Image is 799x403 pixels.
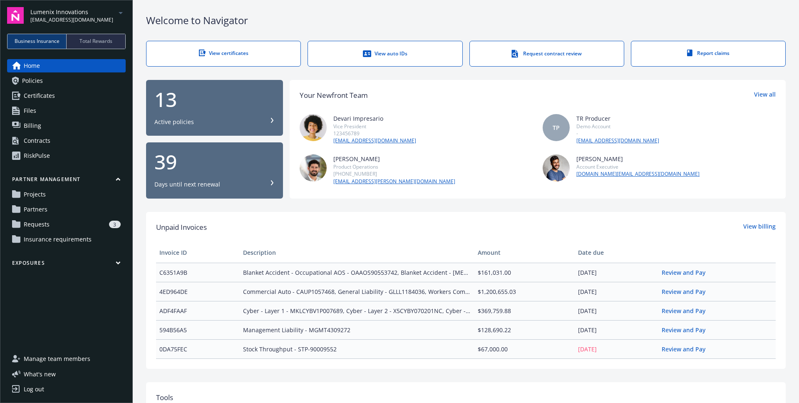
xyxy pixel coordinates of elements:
[24,203,47,216] span: Partners
[156,301,240,320] td: ADF4FAAF
[575,243,658,263] th: Date due
[576,154,700,163] div: [PERSON_NAME]
[7,176,126,186] button: Partner management
[575,320,658,339] td: [DATE]
[474,243,575,263] th: Amount
[7,119,126,132] a: Billing
[243,345,471,353] span: Stock Throughput - STP-90009552
[163,50,284,57] div: View certificates
[575,301,658,320] td: [DATE]
[24,149,50,162] div: RiskPulse
[109,221,121,228] div: 3
[575,282,658,301] td: [DATE]
[576,137,659,144] a: [EMAIL_ADDRESS][DOMAIN_NAME]
[146,13,786,27] div: Welcome to Navigator
[300,154,327,182] img: photo
[575,263,658,282] td: [DATE]
[7,7,24,24] img: navigator-logo.svg
[474,339,575,358] td: $67,000.00
[662,326,712,334] a: Review and Pay
[553,123,560,132] span: TP
[631,41,786,67] a: Report claims
[754,90,776,101] a: View all
[576,123,659,130] div: Demo Account
[662,345,712,353] a: Review and Pay
[7,59,126,72] a: Home
[333,154,455,163] div: [PERSON_NAME]
[7,89,126,102] a: Certificates
[7,74,126,87] a: Policies
[154,118,194,126] div: Active policies
[333,130,416,137] div: 123456789
[24,352,90,366] span: Manage team members
[300,114,327,141] img: photo
[662,307,712,315] a: Review and Pay
[486,50,607,58] div: Request contract review
[243,268,471,277] span: Blanket Accident - Occupational AOS - OAAOS90553742, Blanket Accident - [MEDICAL_DATA] CA - OACA1...
[146,142,283,199] button: 39Days until next renewal
[474,282,575,301] td: $1,200,655.03
[325,50,445,58] div: View auto IDs
[30,7,113,16] span: Lumenix Innovations
[474,263,575,282] td: $161,031.00
[24,188,46,201] span: Projects
[333,123,416,130] div: Vice President
[7,233,126,246] a: Insurance requirements
[300,90,368,101] div: Your Newfront Team
[24,104,36,117] span: Files
[308,41,462,67] a: View auto IDs
[576,114,659,123] div: TR Producer
[15,37,60,45] span: Business Insurance
[24,370,56,378] span: What ' s new
[24,218,50,231] span: Requests
[333,170,455,177] div: [PHONE_NUMBER]
[24,59,40,72] span: Home
[576,130,659,137] div: -
[7,370,69,378] button: What's new
[156,263,240,282] td: C6351A9B
[30,16,113,24] span: [EMAIL_ADDRESS][DOMAIN_NAME]
[156,392,776,403] div: Tools
[7,259,126,270] button: Exposures
[156,243,240,263] th: Invoice ID
[156,339,240,358] td: 0DA75FEC
[79,37,112,45] span: Total Rewards
[333,114,416,123] div: Devari Impresario
[24,134,50,147] div: Contracts
[24,233,92,246] span: Insurance requirements
[156,222,207,233] span: Unpaid Invoices
[24,119,41,132] span: Billing
[240,243,474,263] th: Description
[24,89,55,102] span: Certificates
[243,326,471,334] span: Management Liability - MGMT4309272
[469,41,624,67] a: Request contract review
[7,104,126,117] a: Files
[156,320,240,339] td: 594B56A5
[154,90,275,109] div: 13
[7,203,126,216] a: Partners
[576,170,700,178] a: [DOMAIN_NAME][EMAIL_ADDRESS][DOMAIN_NAME]
[7,134,126,147] a: Contracts
[662,269,712,276] a: Review and Pay
[7,352,126,366] a: Manage team members
[156,282,240,301] td: 4ED964DE
[333,178,455,185] a: [EMAIL_ADDRESS][PERSON_NAME][DOMAIN_NAME]
[7,188,126,201] a: Projects
[7,218,126,231] a: Requests3
[543,154,570,182] img: photo
[333,137,416,144] a: [EMAIL_ADDRESS][DOMAIN_NAME]
[146,41,301,67] a: View certificates
[243,287,471,296] span: Commercial Auto - CAUP1057468, General Liability - GLLL1184036, Workers Compensation - VL0553739-...
[146,80,283,136] button: 13Active policies
[243,306,471,315] span: Cyber - Layer 1 - MKLCYBV1P007689, Cyber - Layer 2 - X5CYBY070201NC, Cyber - Layer 3 - CX3LPY0387...
[474,320,575,339] td: $128,690.22
[24,383,44,396] div: Log out
[576,163,700,170] div: Account Executive
[154,180,220,189] div: Days until next renewal
[30,7,126,24] button: Lumenix Innovations[EMAIL_ADDRESS][DOMAIN_NAME]arrowDropDown
[7,149,126,162] a: RiskPulse
[116,7,126,17] a: arrowDropDown
[333,163,455,170] div: Product Operations
[648,50,769,57] div: Report claims
[743,222,776,233] a: View billing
